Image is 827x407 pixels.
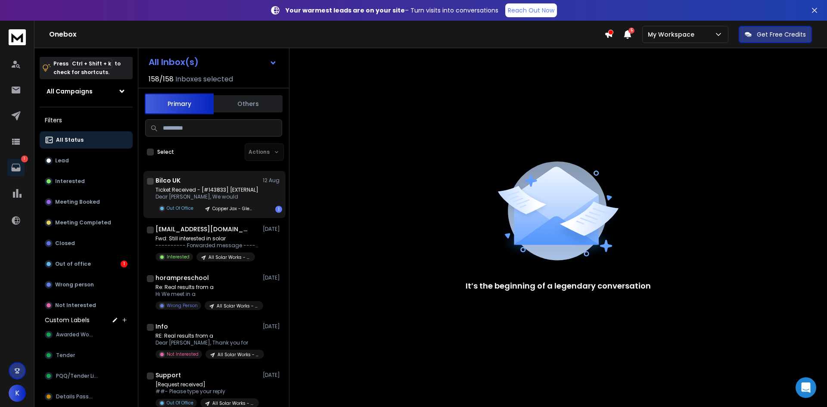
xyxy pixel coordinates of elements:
p: [DATE] [263,323,282,330]
div: 1 [275,206,282,213]
button: All Campaigns [40,83,133,100]
p: – Turn visits into conversations [286,6,498,15]
button: PQQ/Tender List [40,367,133,385]
p: Copper Jax - Glenigans - SN/GE [212,205,254,212]
img: logo [9,29,26,45]
span: PQQ/Tender List [56,373,99,379]
button: All Inbox(s) [142,53,284,71]
p: 1 [21,155,28,162]
button: Get Free Credits [739,26,812,43]
button: Details Passed [40,388,133,405]
p: Press to check for shortcuts. [53,59,121,77]
span: 158 / 158 [149,74,174,84]
h3: Inboxes selected [175,74,233,84]
div: 1 [121,261,127,267]
p: Interested [167,254,190,260]
p: [DATE] [263,226,282,233]
span: Tender [56,352,75,359]
p: Meeting Booked [55,199,100,205]
button: Meeting Completed [40,214,133,231]
button: Meeting Booked [40,193,133,211]
button: Lead [40,152,133,169]
p: ##- Please type your reply [155,388,259,395]
p: 12 Aug [263,177,282,184]
p: Lead [55,157,69,164]
p: [DATE] [263,274,282,281]
p: [DATE] [263,372,282,379]
button: Tender [40,347,133,364]
h1: horampreschool [155,273,209,282]
p: Re: Real results from a [155,284,259,291]
p: All Solar Works - [GEOGRAPHIC_DATA] Businesses [218,351,259,358]
p: Fwd: Still interested in solar [155,235,259,242]
h1: All Campaigns [47,87,93,96]
h3: Custom Labels [45,316,90,324]
h1: [EMAIL_ADDRESS][DOMAIN_NAME] [155,225,250,233]
p: Get Free Credits [757,30,806,39]
p: Not Interested [55,302,96,309]
span: Ctrl + Shift + k [71,59,112,68]
strong: Your warmest leads are on your site [286,6,405,15]
p: ---------- Forwarded message --------- From: [PERSON_NAME] [155,242,259,249]
p: Out Of Office [167,205,193,211]
p: All Solar Works - [GEOGRAPHIC_DATA] Businesses [208,254,250,261]
button: Closed [40,235,133,252]
p: Dear [PERSON_NAME], We would [155,193,259,200]
p: My Workspace [648,30,698,39]
h1: Onebox [49,29,604,40]
p: Interested [55,178,85,185]
h1: Bilco UK [155,176,180,185]
h1: Support [155,371,181,379]
button: Not Interested [40,297,133,314]
button: Interested [40,173,133,190]
button: Others [214,94,283,113]
p: Reach Out Now [508,6,554,15]
button: All Status [40,131,133,149]
div: Open Intercom Messenger [796,377,816,398]
span: Details Passed [56,393,95,400]
button: Awarded Work [40,326,133,343]
a: Reach Out Now [505,3,557,17]
p: Hi We meet in a [155,291,259,298]
a: 1 [7,159,25,176]
button: Out of office1 [40,255,133,273]
label: Select [157,149,174,155]
p: Ticket Received - [#143833] [EXTERNAL] [155,186,259,193]
h3: Filters [40,114,133,126]
button: K [9,385,26,402]
span: 5 [628,28,634,34]
p: Not Interested [167,351,199,357]
button: Wrong person [40,276,133,293]
p: Wrong Person [167,302,198,309]
p: All Status [56,137,84,143]
button: Primary [145,93,214,114]
p: Out Of Office [167,400,193,406]
p: Closed [55,240,75,247]
span: Awarded Work [56,331,93,338]
p: Dear [PERSON_NAME], Thank you for [155,339,259,346]
p: It’s the beginning of a legendary conversation [466,280,651,292]
h1: All Inbox(s) [149,58,199,66]
p: Wrong person [55,281,94,288]
p: All Solar Works - [GEOGRAPHIC_DATA] Businesses [212,400,254,407]
p: All Solar Works - [GEOGRAPHIC_DATA] Businesses [217,303,258,309]
p: Meeting Completed [55,219,111,226]
p: RE: Real results from a [155,332,259,339]
h1: Info [155,322,168,331]
p: Out of office [55,261,91,267]
p: [Request received] [155,381,259,388]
